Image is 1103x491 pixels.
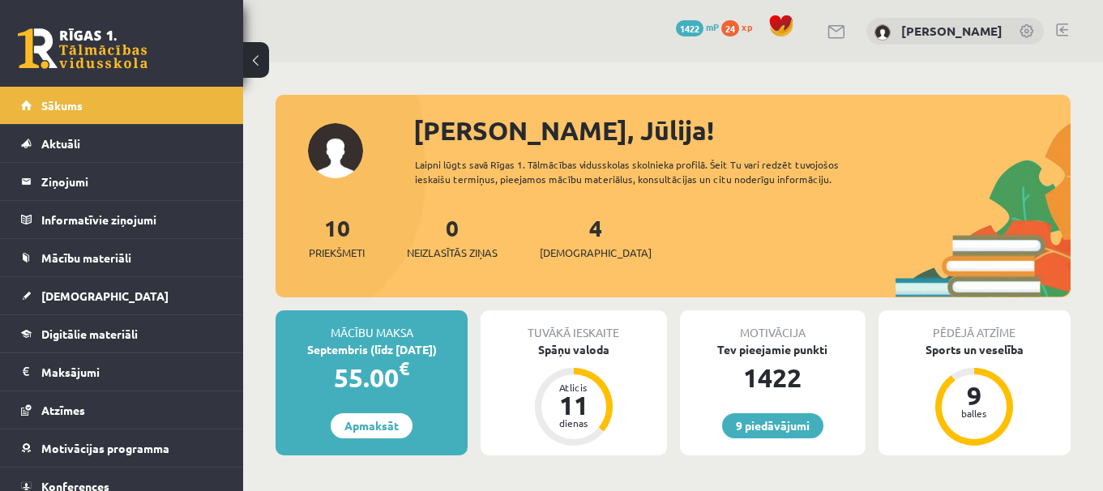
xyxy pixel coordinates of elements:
div: dienas [549,418,598,428]
span: 24 [721,20,739,36]
a: 24 xp [721,20,760,33]
a: Atzīmes [21,391,223,429]
span: Neizlasītās ziņas [407,245,498,261]
div: Spāņu valoda [481,341,666,358]
div: Pēdējā atzīme [879,310,1071,341]
a: Digitālie materiāli [21,315,223,352]
span: Mācību materiāli [41,250,131,265]
div: 11 [549,392,598,418]
div: balles [950,408,998,418]
a: 0Neizlasītās ziņas [407,213,498,261]
a: Sākums [21,87,223,124]
span: Motivācijas programma [41,441,169,455]
div: Septembris (līdz [DATE]) [276,341,468,358]
div: Atlicis [549,382,598,392]
legend: Ziņojumi [41,163,223,200]
a: Maksājumi [21,353,223,391]
span: Sākums [41,98,83,113]
div: Sports un veselība [879,341,1071,358]
a: Informatīvie ziņojumi [21,201,223,238]
a: Rīgas 1. Tālmācības vidusskola [18,28,147,69]
legend: Maksājumi [41,353,223,391]
span: xp [742,20,752,33]
span: € [399,357,409,380]
div: 1422 [680,358,866,397]
a: Motivācijas programma [21,429,223,467]
span: Digitālie materiāli [41,327,138,341]
a: Aktuāli [21,125,223,162]
a: 4[DEMOGRAPHIC_DATA] [540,213,652,261]
a: Ziņojumi [21,163,223,200]
img: Jūlija Cabuļeva [874,24,891,41]
div: Tuvākā ieskaite [481,310,666,341]
span: Priekšmeti [309,245,365,261]
span: [DEMOGRAPHIC_DATA] [41,288,169,303]
div: Tev pieejamie punkti [680,341,866,358]
span: Atzīmes [41,403,85,417]
span: 1422 [676,20,703,36]
div: Mācību maksa [276,310,468,341]
a: Sports un veselība 9 balles [879,341,1071,448]
div: [PERSON_NAME], Jūlija! [413,111,1071,150]
a: Apmaksāt [331,413,413,438]
span: mP [706,20,719,33]
a: 10Priekšmeti [309,213,365,261]
a: Spāņu valoda Atlicis 11 dienas [481,341,666,448]
a: [PERSON_NAME] [901,23,1003,39]
a: 1422 mP [676,20,719,33]
legend: Informatīvie ziņojumi [41,201,223,238]
span: Aktuāli [41,136,80,151]
a: Mācību materiāli [21,239,223,276]
div: 55.00 [276,358,468,397]
div: 9 [950,382,998,408]
div: Laipni lūgts savā Rīgas 1. Tālmācības vidusskolas skolnieka profilā. Šeit Tu vari redzēt tuvojošo... [415,157,892,186]
a: [DEMOGRAPHIC_DATA] [21,277,223,314]
a: 9 piedāvājumi [722,413,823,438]
div: Motivācija [680,310,866,341]
span: [DEMOGRAPHIC_DATA] [540,245,652,261]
